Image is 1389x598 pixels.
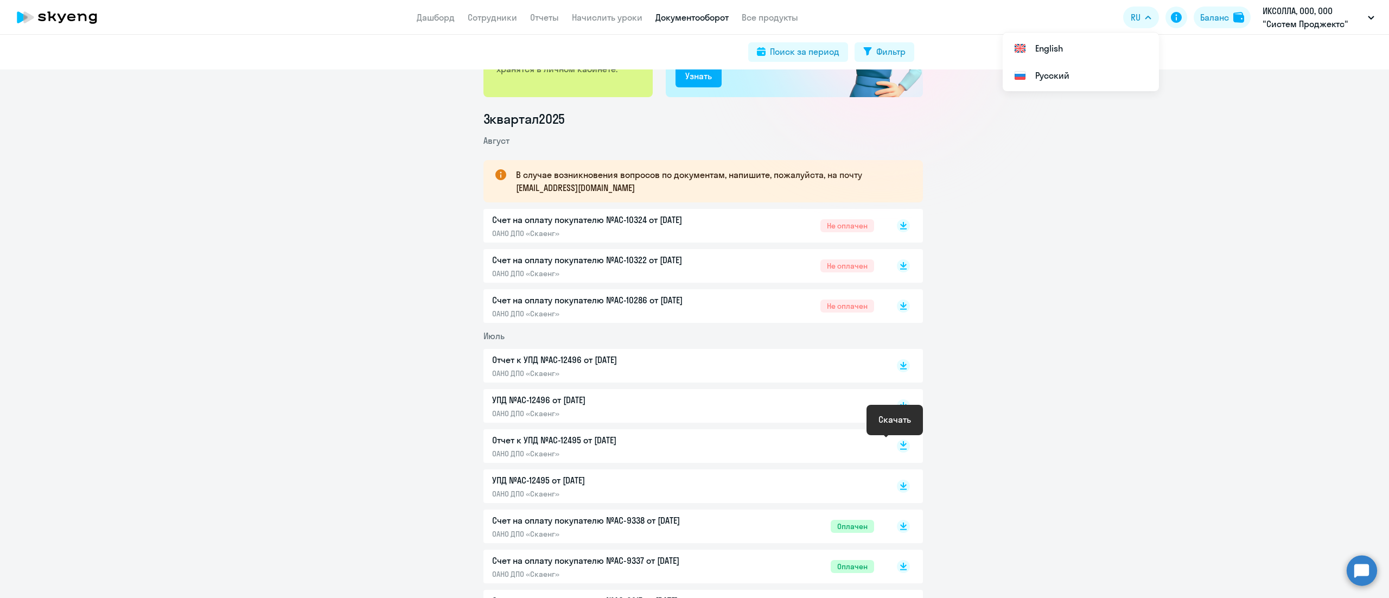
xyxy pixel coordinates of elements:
[492,409,720,418] p: ОАНО ДПО «Скаенг»
[878,413,911,426] div: Скачать
[742,12,798,23] a: Все продукты
[483,110,923,128] li: 3 квартал 2025
[831,560,874,573] span: Оплачен
[492,514,720,527] p: Счет на оплату покупателю №AC-9338 от [DATE]
[417,12,455,23] a: Дашборд
[1233,12,1244,23] img: balance
[483,330,505,341] span: Июль
[492,569,720,579] p: ОАНО ДПО «Скаенг»
[492,474,720,487] p: УПД №AC-12495 от [DATE]
[1263,4,1363,30] p: ИКСОЛЛА, ООО, ООО "Систем Проджектс"
[492,554,874,579] a: Счет на оплату покупателю №AC-9337 от [DATE]ОАНО ДПО «Скаенг»Оплачен
[492,393,720,406] p: УПД №AC-12496 от [DATE]
[492,213,720,226] p: Счет на оплату покупателю №AC-10324 от [DATE]
[748,42,848,62] button: Поиск за период
[492,474,874,499] a: УПД №AC-12495 от [DATE]ОАНО ДПО «Скаенг»
[820,219,874,232] span: Не оплачен
[820,300,874,313] span: Не оплачен
[1014,42,1027,55] img: English
[831,520,874,533] span: Оплачен
[492,228,720,238] p: ОАНО ДПО «Скаенг»
[855,42,914,62] button: Фильтр
[492,449,720,459] p: ОАНО ДПО «Скаенг»
[492,269,720,278] p: ОАНО ДПО «Скаенг»
[655,12,729,23] a: Документооборот
[685,69,712,82] div: Узнать
[770,45,839,58] div: Поиск за период
[492,353,720,366] p: Отчет к УПД №AC-12496 от [DATE]
[1200,11,1229,24] div: Баланс
[516,168,903,194] p: В случае возникновения вопросов по документам, напишите, пожалуйста, на почту [EMAIL_ADDRESS][DOM...
[492,353,874,378] a: Отчет к УПД №AC-12496 от [DATE]ОАНО ДПО «Скаенг»
[492,489,720,499] p: ОАНО ДПО «Скаенг»
[492,253,874,278] a: Счет на оплату покупателю №AC-10322 от [DATE]ОАНО ДПО «Скаенг»Не оплачен
[492,309,720,319] p: ОАНО ДПО «Скаенг»
[1194,7,1251,28] button: Балансbalance
[492,294,874,319] a: Счет на оплату покупателю №AC-10286 от [DATE]ОАНО ДПО «Скаенг»Не оплачен
[492,514,874,539] a: Счет на оплату покупателю №AC-9338 от [DATE]ОАНО ДПО «Скаенг»Оплачен
[1131,11,1140,24] span: RU
[492,253,720,266] p: Счет на оплату покупателю №AC-10322 от [DATE]
[492,434,874,459] a: Отчет к УПД №AC-12495 от [DATE]ОАНО ДПО «Скаенг»
[1257,4,1380,30] button: ИКСОЛЛА, ООО, ООО "Систем Проджектс"
[676,66,722,87] button: Узнать
[492,529,720,539] p: ОАНО ДПО «Скаенг»
[876,45,906,58] div: Фильтр
[572,12,642,23] a: Начислить уроки
[483,135,509,146] span: Август
[1003,33,1159,91] ul: RU
[492,213,874,238] a: Счет на оплату покупателю №AC-10324 от [DATE]ОАНО ДПО «Скаенг»Не оплачен
[492,368,720,378] p: ОАНО ДПО «Скаенг»
[530,12,559,23] a: Отчеты
[492,294,720,307] p: Счет на оплату покупателю №AC-10286 от [DATE]
[1123,7,1159,28] button: RU
[492,393,874,418] a: УПД №AC-12496 от [DATE]ОАНО ДПО «Скаенг»
[1014,69,1027,82] img: Русский
[492,434,720,447] p: Отчет к УПД №AC-12495 от [DATE]
[492,554,720,567] p: Счет на оплату покупателю №AC-9337 от [DATE]
[468,12,517,23] a: Сотрудники
[820,259,874,272] span: Не оплачен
